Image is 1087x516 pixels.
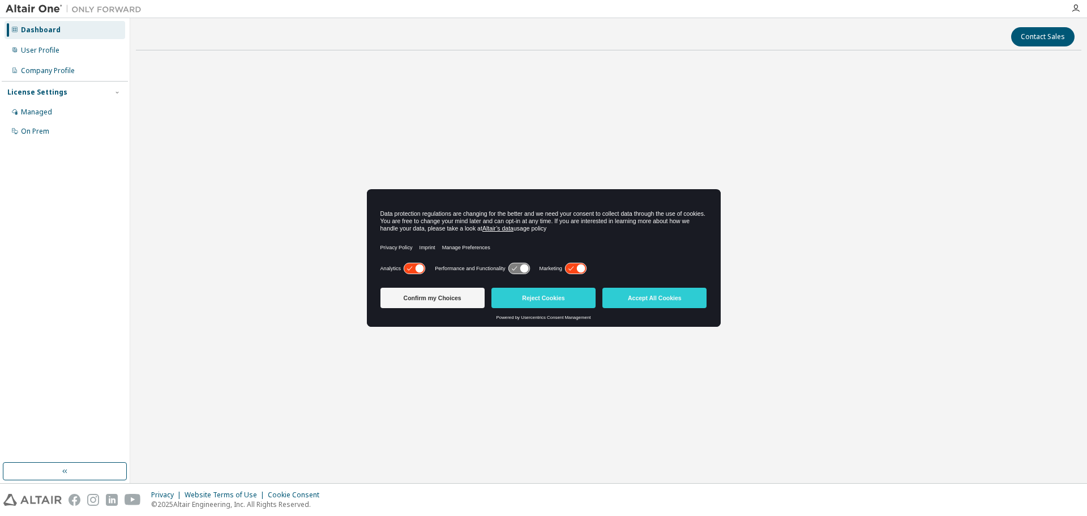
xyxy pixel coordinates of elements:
img: instagram.svg [87,494,99,506]
div: Managed [21,108,52,117]
img: Altair One [6,3,147,15]
div: Dashboard [21,25,61,35]
div: Privacy [151,491,185,500]
div: User Profile [21,46,59,55]
div: Cookie Consent [268,491,326,500]
img: altair_logo.svg [3,494,62,506]
img: facebook.svg [69,494,80,506]
p: © 2025 Altair Engineering, Inc. All Rights Reserved. [151,500,326,509]
div: Company Profile [21,66,75,75]
div: License Settings [7,88,67,97]
button: Contact Sales [1011,27,1075,46]
div: Website Terms of Use [185,491,268,500]
img: linkedin.svg [106,494,118,506]
img: youtube.svg [125,494,141,506]
div: On Prem [21,127,49,136]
